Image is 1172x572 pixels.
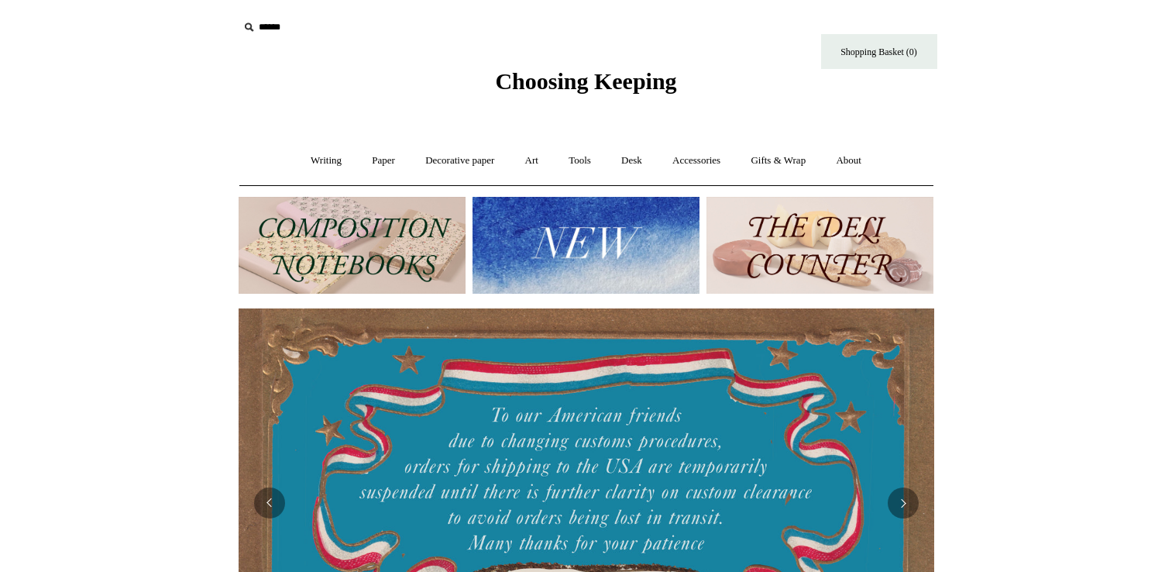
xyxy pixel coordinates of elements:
a: Art [511,140,552,181]
a: Writing [297,140,356,181]
a: Tools [555,140,605,181]
span: Choosing Keeping [495,68,676,94]
a: Paper [358,140,409,181]
a: Choosing Keeping [495,81,676,91]
img: The Deli Counter [706,197,933,294]
a: Gifts & Wrap [737,140,820,181]
button: Next [888,488,919,519]
a: Desk [607,140,656,181]
a: Shopping Basket (0) [821,34,937,69]
a: About [822,140,875,181]
button: Previous [254,488,285,519]
a: Decorative paper [411,140,508,181]
a: Accessories [658,140,734,181]
img: New.jpg__PID:f73bdf93-380a-4a35-bcfe-7823039498e1 [473,197,699,294]
img: 202302 Composition ledgers.jpg__PID:69722ee6-fa44-49dd-a067-31375e5d54ec [239,197,466,294]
